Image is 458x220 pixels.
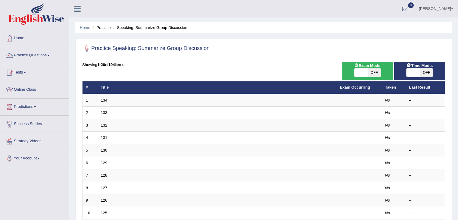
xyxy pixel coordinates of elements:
th: Last Result [406,81,445,94]
a: 132 [101,123,107,127]
span: Time Mode: [404,62,435,69]
a: Success Stories [0,116,69,131]
em: No [385,98,390,102]
td: 5 [83,144,98,157]
div: – [409,148,442,153]
div: – [409,135,442,141]
a: Home [80,25,90,30]
a: 125 [101,211,107,215]
span: 0 [408,2,414,8]
a: 130 [101,148,107,152]
div: – [409,110,442,116]
a: 129 [101,161,107,165]
em: No [385,123,390,127]
a: 133 [101,110,107,115]
div: – [409,123,442,128]
td: 3 [83,119,98,132]
a: 126 [101,198,107,203]
li: Speaking: Summarize Group Discussion [112,25,187,30]
em: No [385,161,390,165]
em: No [385,148,390,152]
td: 6 [83,157,98,169]
td: 9 [83,194,98,207]
td: 1 [83,94,98,107]
a: 128 [101,173,107,178]
a: 127 [101,186,107,190]
a: 131 [101,135,107,140]
em: No [385,135,390,140]
td: 8 [83,182,98,194]
a: Home [0,30,69,45]
a: Strategy Videos [0,133,69,148]
a: 134 [101,98,107,102]
em: No [385,186,390,190]
em: No [385,173,390,178]
span: Exam Mode: [351,62,384,69]
th: # [83,81,98,94]
em: No [385,110,390,115]
h2: Practice Speaking: Summarize Group Discussion [82,44,210,53]
div: – [409,185,442,191]
a: Exam Occurring [340,85,370,90]
em: No [385,198,390,203]
th: Taken [382,81,406,94]
th: Title [98,81,337,94]
a: Practice Questions [0,47,69,62]
a: Online Class [0,81,69,96]
div: – [409,173,442,178]
em: No [385,211,390,215]
div: Showing of items. [82,62,445,68]
a: Tests [0,64,69,79]
li: Practice [91,25,111,30]
td: 7 [83,169,98,182]
div: Show exams occurring in exams [342,62,393,80]
span: OFF [368,68,381,77]
td: 10 [83,207,98,219]
div: – [409,198,442,203]
a: Predictions [0,99,69,114]
b: 194 [108,62,115,67]
td: 4 [83,132,98,144]
td: 2 [83,107,98,119]
div: – [409,210,442,216]
div: – [409,98,442,103]
span: OFF [420,68,433,77]
a: Your Account [0,150,69,165]
b: 1-20 [97,62,105,67]
div: – [409,160,442,166]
